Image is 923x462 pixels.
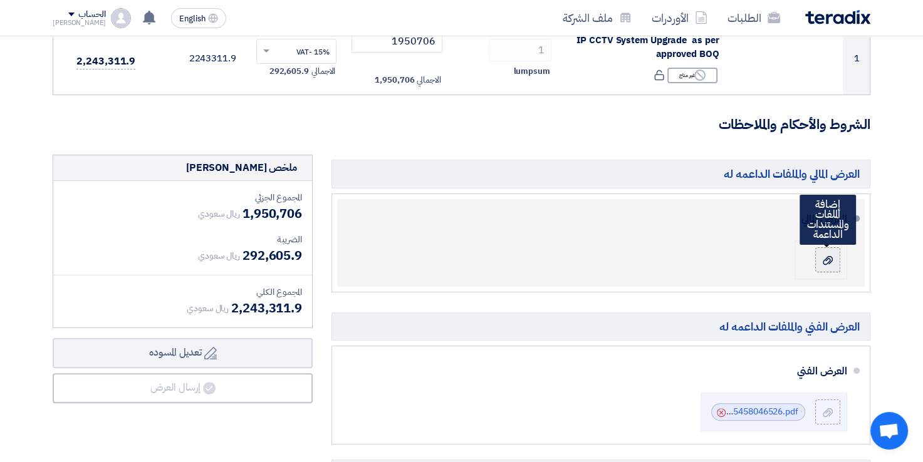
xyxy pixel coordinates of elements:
[667,68,717,83] div: غير متاح
[870,412,908,449] a: Open chat
[63,233,302,246] div: الضريبة
[805,10,870,24] img: Teradix logo
[111,8,131,28] img: profile_test.png
[357,204,847,234] div: العرض المالي
[331,312,870,341] h5: العرض الفني والملفات الداعمه له
[242,246,302,265] span: 292,605.9
[53,373,313,403] button: إرسال العرض
[186,160,297,175] div: ملخص [PERSON_NAME]
[489,39,551,61] input: RFQ_STEP1.ITEMS.2.AMOUNT_TITLE
[198,249,240,262] span: ريال سعودي
[357,356,847,386] div: العرض الفني
[187,302,229,315] span: ريال سعودي
[198,207,240,220] span: ريال سعودي
[800,195,856,245] div: إضافة الملفات والمستندات الداعمة
[417,74,441,86] span: الاجمالي
[331,160,870,188] h5: العرض المالي والملفات الداعمه له
[76,54,135,69] span: 2,243,311.9
[311,65,335,78] span: الاجمالي
[63,285,302,299] div: المجموع الكلي
[352,30,442,53] input: أدخل سعر الوحدة
[171,8,226,28] button: English
[269,65,309,78] span: 292,605.9
[513,65,550,78] span: lumpsum
[576,33,719,61] span: IP CCTV System Upgrade as per approved BOQ
[256,39,337,64] ng-select: VAT
[78,9,105,20] div: الحساب
[843,23,870,95] td: 1
[63,191,302,204] div: المجموع الجزئي
[53,338,313,368] button: تعديل المسوده
[375,74,414,86] span: 1,950,706
[242,204,302,223] span: 1,950,706
[231,299,302,317] span: 2,243,311.9
[179,14,206,23] span: English
[717,3,790,33] a: الطلبات
[53,19,106,26] div: [PERSON_NAME]
[53,115,870,135] h3: الشروط والأحكام والملاحظات
[642,3,717,33] a: الأوردرات
[145,23,246,95] td: 2243311.9
[553,3,642,33] a: ملف الشركة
